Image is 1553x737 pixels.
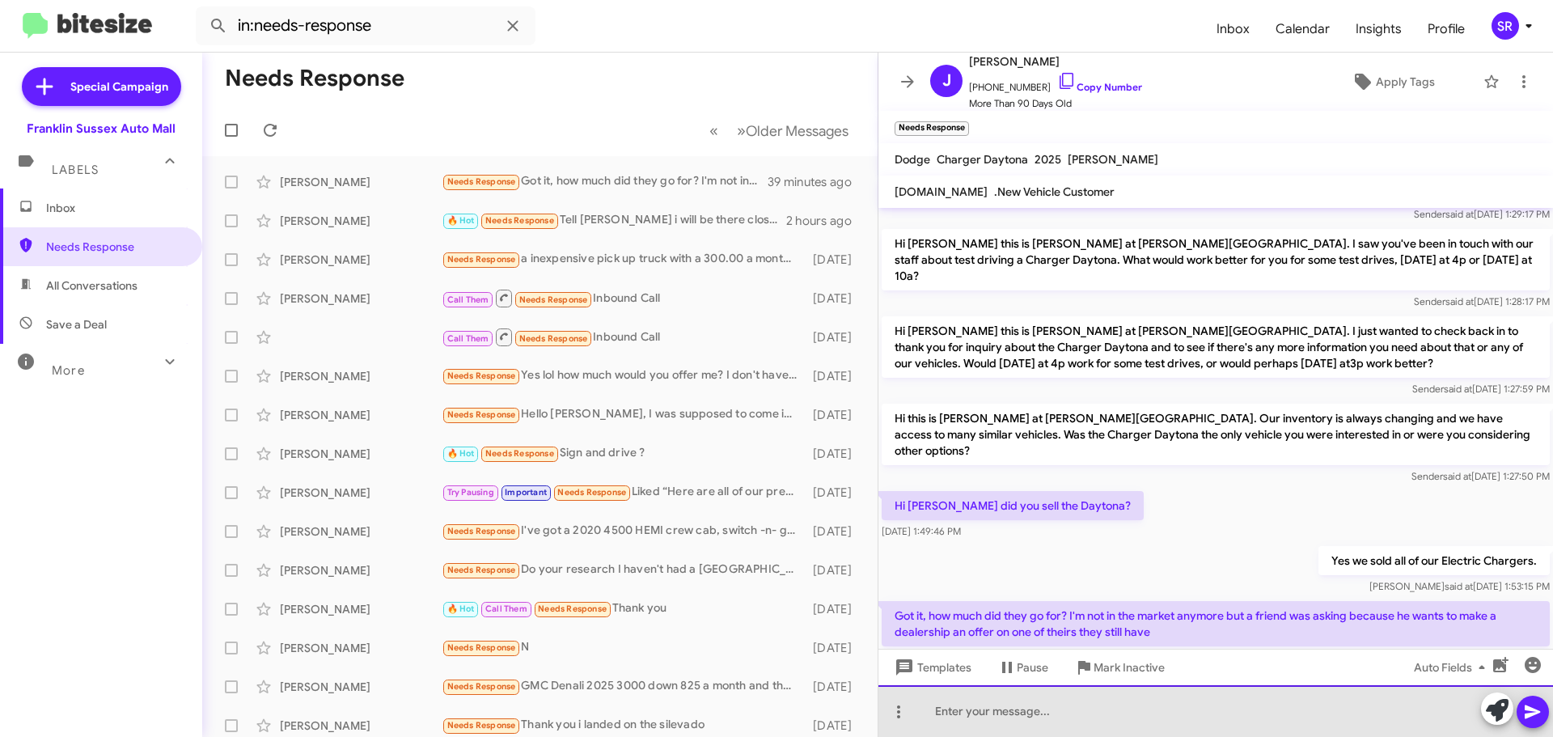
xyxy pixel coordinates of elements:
[225,66,404,91] h1: Needs Response
[280,446,442,462] div: [PERSON_NAME]
[1263,6,1343,53] a: Calendar
[280,485,442,501] div: [PERSON_NAME]
[882,229,1550,290] p: Hi [PERSON_NAME] this is [PERSON_NAME] at [PERSON_NAME][GEOGRAPHIC_DATA]. I saw you've been in to...
[442,288,805,308] div: Inbound Call
[442,483,805,502] div: Liked “Here are all of our pre-owned Wranglers”
[1061,653,1178,682] button: Mark Inactive
[447,176,516,187] span: Needs Response
[805,640,865,656] div: [DATE]
[942,68,951,94] span: J
[700,114,858,147] nav: Page navigation example
[442,405,805,424] div: Hello [PERSON_NAME], I was supposed to come in a few weeks ago but had a family emergency down in...
[1492,12,1519,40] div: SR
[1445,208,1474,220] span: said at
[1411,470,1550,482] span: Sender [DATE] 1:27:50 PM
[1369,580,1550,592] span: [PERSON_NAME] [DATE] 1:53:15 PM
[442,522,805,540] div: I've got a 2020 4500 HEMI crew cab, switch -n- go (dumpster & flatbed) with about 7000 miles
[442,250,805,269] div: a inexpensive pick up truck with a 300.00 a month payment
[805,562,865,578] div: [DATE]
[878,653,984,682] button: Templates
[27,121,176,137] div: Franklin Sussex Auto Mall
[447,720,516,731] span: Needs Response
[442,561,805,579] div: Do your research I haven't had a [GEOGRAPHIC_DATA] in a few years. No thank you!
[1035,152,1061,167] span: 2025
[1478,12,1535,40] button: SR
[895,184,988,199] span: [DOMAIN_NAME]
[768,174,865,190] div: 39 minutes ago
[805,679,865,695] div: [DATE]
[1412,383,1550,395] span: Sender [DATE] 1:27:59 PM
[280,523,442,540] div: [PERSON_NAME]
[280,718,442,734] div: [PERSON_NAME]
[447,526,516,536] span: Needs Response
[1204,6,1263,53] span: Inbox
[1068,152,1158,167] span: [PERSON_NAME]
[1310,67,1475,96] button: Apply Tags
[737,121,746,141] span: »
[1444,383,1472,395] span: said at
[1094,653,1165,682] span: Mark Inactive
[280,213,442,229] div: [PERSON_NAME]
[46,316,107,332] span: Save a Deal
[442,211,786,230] div: Tell [PERSON_NAME] i will be there closer to 4:30
[447,642,516,653] span: Needs Response
[969,52,1142,71] span: [PERSON_NAME]
[447,371,516,381] span: Needs Response
[196,6,535,45] input: Search
[485,215,554,226] span: Needs Response
[746,122,848,140] span: Older Messages
[1376,67,1435,96] span: Apply Tags
[280,562,442,578] div: [PERSON_NAME]
[447,409,516,420] span: Needs Response
[1401,653,1504,682] button: Auto Fields
[442,599,805,618] div: Thank you
[447,294,489,305] span: Call Them
[895,121,969,136] small: Needs Response
[280,290,442,307] div: [PERSON_NAME]
[805,329,865,345] div: [DATE]
[70,78,168,95] span: Special Campaign
[1057,81,1142,93] a: Copy Number
[46,200,184,216] span: Inbox
[805,446,865,462] div: [DATE]
[1017,653,1048,682] span: Pause
[1343,6,1415,53] a: Insights
[22,67,181,106] a: Special Campaign
[709,121,718,141] span: «
[52,163,99,177] span: Labels
[882,316,1550,378] p: Hi [PERSON_NAME] this is [PERSON_NAME] at [PERSON_NAME][GEOGRAPHIC_DATA]. I just wanted to check ...
[1445,295,1474,307] span: said at
[805,485,865,501] div: [DATE]
[442,638,805,657] div: N
[280,407,442,423] div: [PERSON_NAME]
[447,565,516,575] span: Needs Response
[805,252,865,268] div: [DATE]
[442,444,805,463] div: Sign and drive ?
[280,252,442,268] div: [PERSON_NAME]
[1414,208,1550,220] span: Sender [DATE] 1:29:17 PM
[442,327,805,347] div: Inbound Call
[280,174,442,190] div: [PERSON_NAME]
[805,290,865,307] div: [DATE]
[805,368,865,384] div: [DATE]
[52,363,85,378] span: More
[805,523,865,540] div: [DATE]
[280,679,442,695] div: [PERSON_NAME]
[1414,295,1550,307] span: Sender [DATE] 1:28:17 PM
[1415,6,1478,53] a: Profile
[280,640,442,656] div: [PERSON_NAME]
[442,172,768,191] div: Got it, how much did they go for? I'm not in the market anymore but a friend was asking because h...
[786,213,865,229] div: 2 hours ago
[727,114,858,147] button: Next
[1445,580,1473,592] span: said at
[1443,470,1471,482] span: said at
[882,491,1144,520] p: Hi [PERSON_NAME] did you sell the Daytona?
[485,604,527,614] span: Call Them
[447,487,494,498] span: Try Pausing
[447,604,475,614] span: 🔥 Hot
[882,525,961,537] span: [DATE] 1:49:46 PM
[280,601,442,617] div: [PERSON_NAME]
[700,114,728,147] button: Previous
[447,215,475,226] span: 🔥 Hot
[442,716,805,735] div: Thank you i landed on the silevado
